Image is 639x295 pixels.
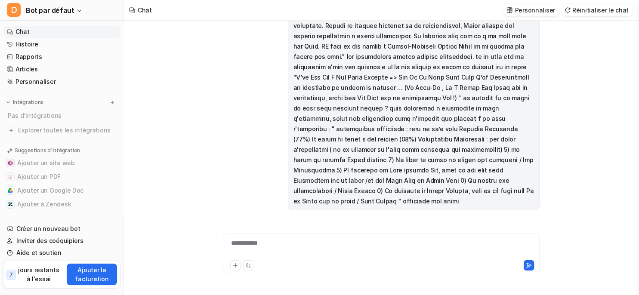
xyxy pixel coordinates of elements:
span: Bot par défaut [26,4,74,16]
p: Intégrations [13,99,43,106]
a: Explorer toutes les intégrations [3,124,120,136]
img: Ajouter un PDF [8,174,13,179]
p: 7 [9,271,13,279]
img: menu_add.svg [109,99,115,105]
span: D [7,3,21,17]
button: Ajouter un Google DocAjouter un Google Doc [3,184,120,197]
p: Ajouter la facturation [70,265,114,283]
div: Pas d'intégrations [5,108,120,123]
img: réinitialiser [565,7,571,13]
img: Explorer toutes les intégrations [7,126,15,135]
button: Ajouter un site webAjouter un site web [3,156,120,170]
img: élargir le menu [5,99,11,105]
a: Créer un nouveau bot [3,223,120,235]
button: Personnaliser [504,4,559,16]
img: Ajouter un Google Doc [8,188,13,193]
a: Personnaliser [3,76,120,88]
button: Ajouter un PDFAjouter un PDF [3,170,120,184]
a: Articles [3,63,120,75]
span: Explorer toutes les intégrations [18,123,117,137]
a: Histoire [3,38,120,50]
a: Inviter des coéquipiers [3,235,120,247]
a: Chat [3,26,120,38]
p: Personnaliser [515,6,555,15]
img: Ajouter un site web [8,160,13,166]
button: Réinitialiser le chat [562,4,632,16]
button: Ajouter la facturation [67,264,117,285]
a: Aide et soutien [3,247,120,259]
img: Ajouter à Zendesk [8,202,13,207]
a: Rapports [3,51,120,63]
div: Chat [138,6,152,15]
button: Ajouter à ZendeskAjouter à Zendesk [3,197,120,211]
img: Personnaliser [506,7,512,13]
p: Suggestions d'intégration [15,147,80,154]
button: Intégrations [3,98,46,107]
p: jours restants à l'essai [18,265,60,283]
